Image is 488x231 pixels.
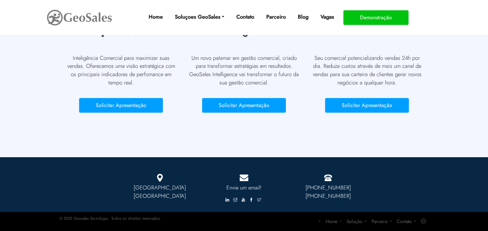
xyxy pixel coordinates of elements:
[46,8,113,27] img: GeoSales
[146,10,166,24] a: Home
[207,183,281,192] a: Envie um email!
[240,174,248,182] img: Mail
[326,218,337,225] a: Home
[172,10,227,24] a: Soluçoes GeoSales
[60,215,161,221] p: © 2025 Geosales Tecnologia . Todos os direitos reservados.
[123,183,197,200] p: [GEOGRAPHIC_DATA] [GEOGRAPHIC_DATA]
[295,10,311,24] a: Blog
[347,218,362,225] a: Solução
[157,174,163,182] img: Marcador
[397,218,412,225] a: Contato
[343,10,409,25] button: Demonstração
[318,10,337,24] a: Vagas
[324,174,332,182] img: Fone
[187,54,301,87] p: Um novo patamar em gestão comercial, criado para transformar estratégias em resultados. GeoSales ...
[202,98,286,113] button: Solicitar Apresentação
[234,10,257,24] a: Contato
[305,192,351,200] a: [PHONE_NUMBER]
[264,10,289,24] a: Parceiro
[325,98,409,113] button: Solicitar Apresentação
[305,183,351,191] a: [PHONE_NUMBER]
[310,54,424,87] p: Seu comercial potencializando vendas 24h por dia. Reduza custos através de mais um canal de venda...
[64,54,178,87] p: Inteligência Comercial para maximizar suas vendas. Oferecemos uma visão estratégica com os princ...
[79,98,163,113] button: Solicitar Apresentação
[372,218,388,225] a: Parceiro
